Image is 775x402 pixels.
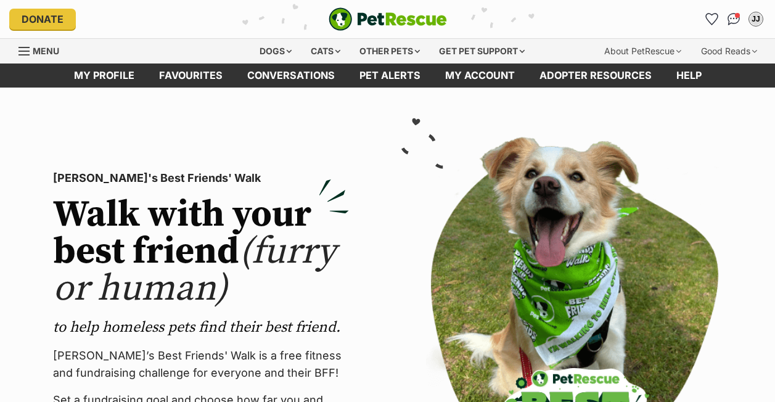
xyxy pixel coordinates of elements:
[329,7,447,31] a: PetRescue
[53,318,349,337] p: to help homeless pets find their best friend.
[750,13,762,25] div: JJ
[62,64,147,88] a: My profile
[251,39,300,64] div: Dogs
[728,13,740,25] img: chat-41dd97257d64d25036548639549fe6c8038ab92f7586957e7f3b1b290dea8141.svg
[18,39,68,61] a: Menu
[692,39,766,64] div: Good Reads
[53,229,336,312] span: (furry or human)
[351,39,429,64] div: Other pets
[596,39,690,64] div: About PetRescue
[702,9,721,29] a: Favourites
[527,64,664,88] a: Adopter resources
[147,64,235,88] a: Favourites
[664,64,714,88] a: Help
[302,39,349,64] div: Cats
[724,9,744,29] a: Conversations
[347,64,433,88] a: Pet alerts
[53,347,349,382] p: [PERSON_NAME]’s Best Friends' Walk is a free fitness and fundraising challenge for everyone and t...
[235,64,347,88] a: conversations
[746,9,766,29] button: My account
[9,9,76,30] a: Donate
[53,170,349,187] p: [PERSON_NAME]'s Best Friends' Walk
[329,7,447,31] img: logo-e224e6f780fb5917bec1dbf3a21bbac754714ae5b6737aabdf751b685950b380.svg
[433,64,527,88] a: My account
[430,39,533,64] div: Get pet support
[33,46,59,56] span: Menu
[702,9,766,29] ul: Account quick links
[53,197,349,308] h2: Walk with your best friend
